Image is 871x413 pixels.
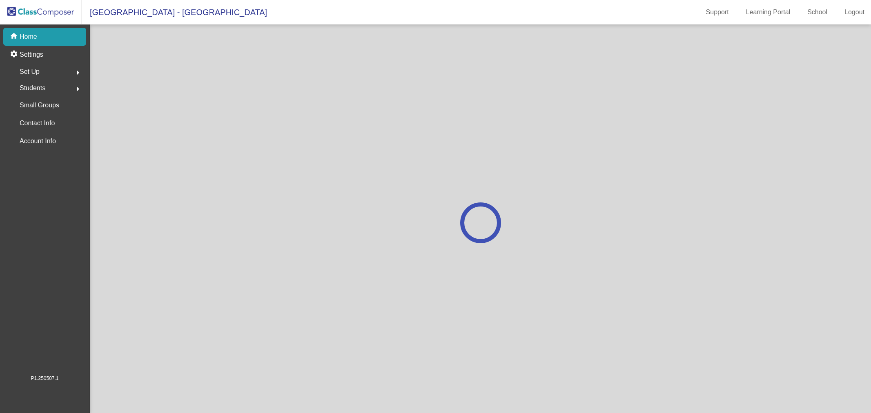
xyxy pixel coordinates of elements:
mat-icon: settings [10,50,20,60]
p: Contact Info [20,118,55,129]
p: Home [20,32,37,42]
span: Set Up [20,66,40,78]
p: Account Info [20,135,56,147]
mat-icon: home [10,32,20,42]
a: Learning Portal [740,6,797,19]
a: School [801,6,834,19]
a: Support [699,6,735,19]
a: Logout [838,6,871,19]
p: Small Groups [20,100,59,111]
p: Settings [20,50,43,60]
span: [GEOGRAPHIC_DATA] - [GEOGRAPHIC_DATA] [82,6,267,19]
span: Students [20,82,45,94]
mat-icon: arrow_right [73,68,83,78]
mat-icon: arrow_right [73,84,83,94]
